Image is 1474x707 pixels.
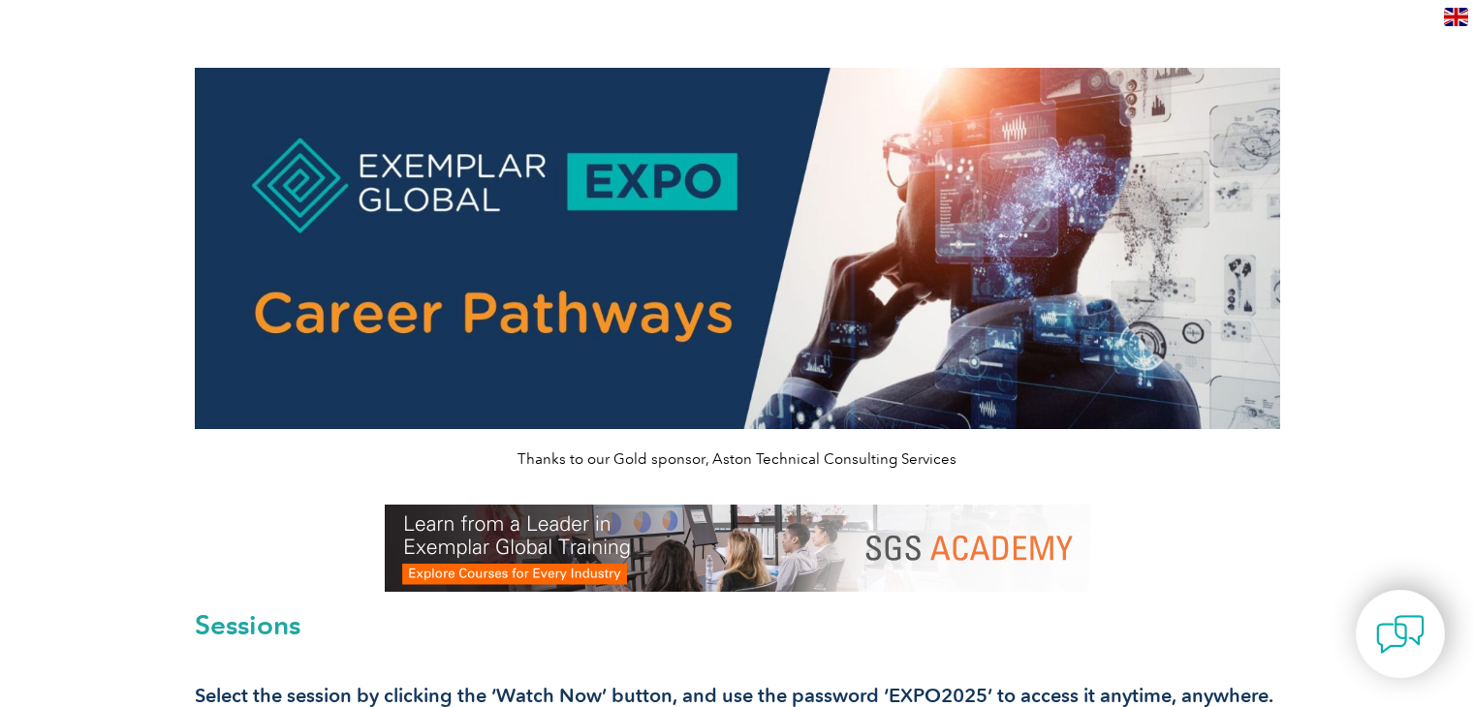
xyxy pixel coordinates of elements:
[195,68,1280,429] img: career pathways
[195,611,1280,638] h2: Sessions
[1376,610,1425,659] img: contact-chat.png
[1444,8,1468,26] img: en
[385,505,1090,592] img: SGS
[195,448,1280,470] p: Thanks to our Gold sponsor, Aston Technical Consulting Services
